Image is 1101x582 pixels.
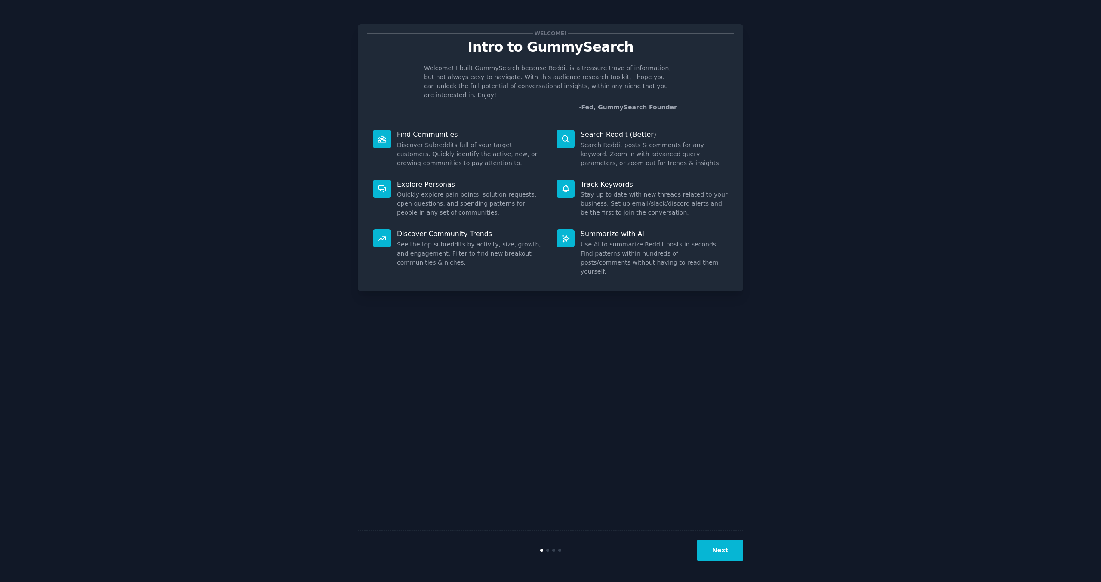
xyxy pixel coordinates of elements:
[397,229,544,238] p: Discover Community Trends
[581,229,728,238] p: Summarize with AI
[533,29,568,38] span: Welcome!
[581,130,728,139] p: Search Reddit (Better)
[581,104,677,111] a: Fed, GummySearch Founder
[697,540,743,561] button: Next
[397,240,544,267] dd: See the top subreddits by activity, size, growth, and engagement. Filter to find new breakout com...
[579,103,677,112] div: -
[581,180,728,189] p: Track Keywords
[397,141,544,168] dd: Discover Subreddits full of your target customers. Quickly identify the active, new, or growing c...
[397,130,544,139] p: Find Communities
[581,190,728,217] dd: Stay up to date with new threads related to your business. Set up email/slack/discord alerts and ...
[581,240,728,276] dd: Use AI to summarize Reddit posts in seconds. Find patterns within hundreds of posts/comments with...
[424,64,677,100] p: Welcome! I built GummySearch because Reddit is a treasure trove of information, but not always ea...
[581,141,728,168] dd: Search Reddit posts & comments for any keyword. Zoom in with advanced query parameters, or zoom o...
[397,180,544,189] p: Explore Personas
[397,190,544,217] dd: Quickly explore pain points, solution requests, open questions, and spending patterns for people ...
[367,40,734,55] p: Intro to GummySearch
